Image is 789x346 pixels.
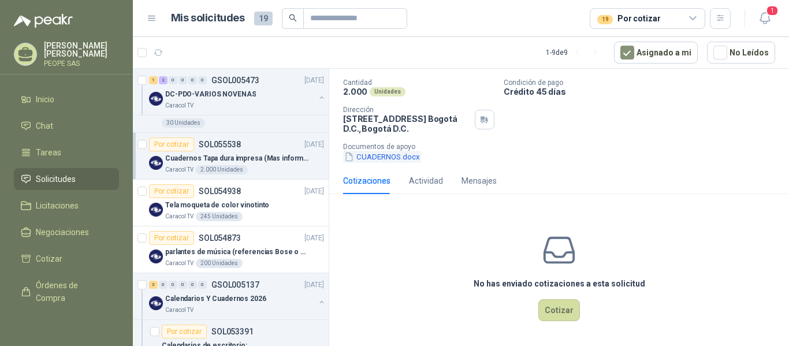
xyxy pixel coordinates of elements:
img: Company Logo [149,250,163,263]
span: Inicio [36,93,54,106]
p: 2.000 [343,87,367,96]
a: Tareas [14,142,119,163]
span: Tareas [36,146,61,159]
div: Unidades [370,87,405,96]
p: Crédito 45 días [504,87,784,96]
a: Remisiones [14,314,119,336]
div: 245 Unidades [196,212,243,221]
img: Company Logo [149,92,163,106]
span: Negociaciones [36,226,89,239]
span: search [289,14,297,22]
p: Caracol TV [165,165,193,174]
img: Company Logo [149,296,163,310]
img: Company Logo [149,156,163,170]
span: Licitaciones [36,199,79,212]
a: Cotizar [14,248,119,270]
p: SOL053391 [211,328,254,336]
p: Calendarios Y Cuadernos 2026 [165,293,266,304]
a: 3 0 0 0 0 0 GSOL005137[DATE] Company LogoCalendarios Y Cuadernos 2026Caracol TV [149,278,326,315]
div: Por cotizar [149,184,194,198]
p: Cuadernos Tapa dura impresa (Mas informacion en el adjunto) [165,153,309,164]
p: Cantidad [343,79,494,87]
div: 19 [597,15,613,24]
span: 1 [766,5,779,16]
p: Caracol TV [165,306,193,315]
a: Por cotizarSOL055538[DATE] Company LogoCuadernos Tapa dura impresa (Mas informacion en el adjunto... [133,133,329,180]
p: DC-PDO-VARIOS NOVENAS [165,89,256,100]
div: Por cotizar [149,231,194,245]
img: Logo peakr [14,14,73,28]
div: 0 [178,76,187,84]
div: Mensajes [462,174,497,187]
button: Cotizar [538,299,580,321]
button: CUADERNOS.docx [343,151,421,163]
div: 0 [188,76,197,84]
div: 0 [169,281,177,289]
p: [DATE] [304,139,324,150]
p: GSOL005473 [211,76,259,84]
a: Negociaciones [14,221,119,243]
p: [DATE] [304,186,324,197]
div: 2 [159,76,168,84]
h3: No has enviado cotizaciones a esta solicitud [474,277,645,290]
a: Licitaciones [14,195,119,217]
span: 19 [254,12,273,25]
div: 0 [169,76,177,84]
div: Cotizaciones [343,174,390,187]
div: 0 [188,281,197,289]
div: Por cotizar [162,325,207,338]
h1: Mis solicitudes [171,10,245,27]
p: Caracol TV [165,259,193,268]
a: Órdenes de Compra [14,274,119,309]
p: [DATE] [304,233,324,244]
div: Por cotizar [597,12,660,25]
div: 0 [198,281,207,289]
p: parlantes de música (referencias Bose o Alexa) CON MARCACION 1 LOGO (Mas datos en el adjunto) [165,247,309,258]
div: 1 [149,76,158,84]
div: 3 [149,281,158,289]
div: 2.000 Unidades [196,165,248,174]
p: Documentos de apoyo [343,143,784,151]
p: [DATE] [304,75,324,86]
div: 0 [178,281,187,289]
a: 1 2 0 0 0 0 GSOL005473[DATE] Company LogoDC-PDO-VARIOS NOVENASCaracol TV [149,73,326,110]
p: PEOPE SAS [44,60,119,67]
button: 1 [754,8,775,29]
button: Asignado a mi [614,42,698,64]
p: Caracol TV [165,101,193,110]
p: [STREET_ADDRESS] Bogotá D.C. , Bogotá D.C. [343,114,470,133]
span: Solicitudes [36,173,76,185]
div: 0 [159,281,168,289]
div: Actividad [409,174,443,187]
div: 200 Unidades [196,259,243,268]
p: GSOL005137 [211,281,259,289]
p: Condición de pago [504,79,784,87]
a: Solicitudes [14,168,119,190]
div: 30 Unidades [162,118,205,128]
span: Chat [36,120,53,132]
span: Cotizar [36,252,62,265]
a: Por cotizarSOL054873[DATE] Company Logoparlantes de música (referencias Bose o Alexa) CON MARCACI... [133,226,329,273]
button: No Leídos [707,42,775,64]
a: Por cotizarSOL054938[DATE] Company LogoTela moqueta de color vinotintoCaracol TV245 Unidades [133,180,329,226]
p: SOL055538 [199,140,241,148]
p: [PERSON_NAME] [PERSON_NAME] [44,42,119,58]
a: Chat [14,115,119,137]
p: Caracol TV [165,212,193,221]
p: SOL054938 [199,187,241,195]
p: Tela moqueta de color vinotinto [165,200,269,211]
span: Órdenes de Compra [36,279,108,304]
p: Dirección [343,106,470,114]
div: 0 [198,76,207,84]
p: [DATE] [304,280,324,291]
div: Por cotizar [149,137,194,151]
p: SOL054873 [199,234,241,242]
img: Company Logo [149,203,163,217]
a: Inicio [14,88,119,110]
div: 1 - 9 de 9 [546,43,605,62]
